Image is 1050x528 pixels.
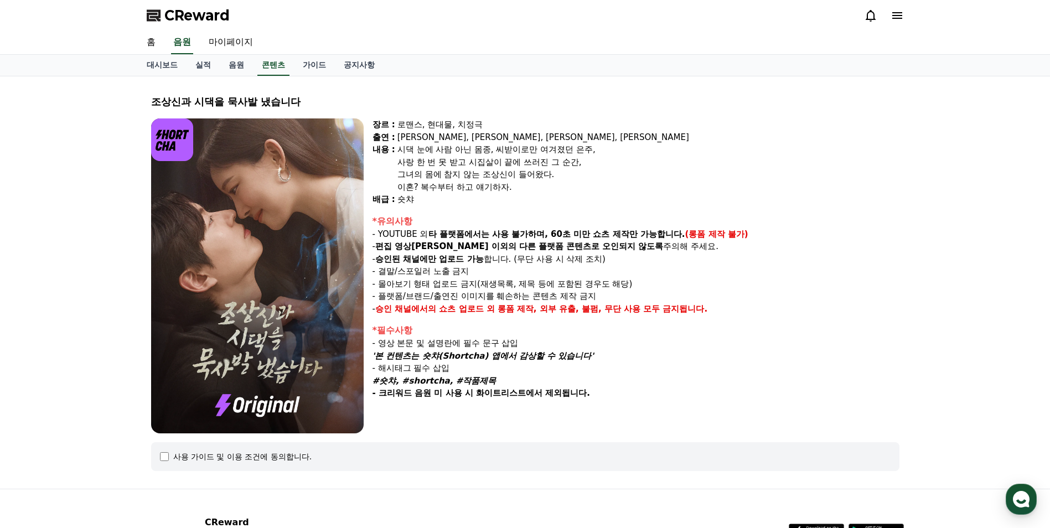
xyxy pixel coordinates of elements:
a: CReward [147,7,230,24]
a: 대시보드 [138,55,187,76]
p: - 합니다. (무단 사용 시 삭제 조치) [373,253,899,266]
p: - 플랫폼/브랜드/출연진 이미지를 훼손하는 콘텐츠 제작 금지 [373,290,899,303]
p: - YOUTUBE 외 [373,228,899,241]
div: 장르 : [373,118,395,131]
strong: 타 플랫폼에서는 사용 불가하며, 60초 미만 쇼츠 제작만 가능합니다. [428,229,685,239]
a: 음원 [171,31,193,54]
a: 홈 [138,31,164,54]
div: 그녀의 몸에 참지 않는 조상신이 들어왔다. [397,168,899,181]
div: 로맨스, 현대물, 치정극 [397,118,899,131]
div: [PERSON_NAME], [PERSON_NAME], [PERSON_NAME], [PERSON_NAME] [397,131,899,144]
span: 대화 [101,368,115,377]
div: 배급 : [373,193,395,206]
img: video [151,118,364,433]
a: 실적 [187,55,220,76]
a: 음원 [220,55,253,76]
span: 홈 [35,367,42,376]
p: - 해시태그 필수 삽입 [373,362,899,375]
a: 콘텐츠 [257,55,289,76]
p: - [373,303,899,315]
a: 홈 [3,351,73,379]
p: - 주의해 주세요. [373,240,899,253]
em: #숏챠, #shortcha, #작품제목 [373,376,496,386]
a: 공지사항 [335,55,384,76]
p: - 결말/스포일러 노출 금지 [373,265,899,278]
span: 설정 [171,367,184,376]
div: *필수사항 [373,324,899,337]
strong: (롱폼 제작 불가) [685,229,748,239]
a: 설정 [143,351,213,379]
p: - 영상 본문 및 설명란에 필수 문구 삽입 [373,337,899,350]
div: 출연 : [373,131,395,144]
a: 가이드 [294,55,335,76]
div: 사용 가이드 및 이용 조건에 동의합니다. [173,451,312,462]
strong: 승인 채널에서의 쇼츠 업로드 외 [375,304,495,314]
div: 내용 : [373,143,395,193]
p: - 몰아보기 형태 업로드 금지(재생목록, 제목 등에 포함된 경우도 해당) [373,278,899,291]
a: 대화 [73,351,143,379]
div: 조상신과 시댁을 묵사발 냈습니다 [151,94,899,110]
strong: 다른 플랫폼 콘텐츠로 오인되지 않도록 [519,241,664,251]
div: 사랑 한 번 못 받고 시집살이 끝에 쓰러진 그 순간, [397,156,899,169]
em: '본 컨텐츠는 숏챠(Shortcha) 앱에서 감상할 수 있습니다' [373,351,594,361]
div: 시댁 눈에 사람 아닌 몸종, 씨받이로만 여겨졌던 은주, [397,143,899,156]
a: 마이페이지 [200,31,262,54]
div: *유의사항 [373,215,899,228]
strong: 롱폼 제작, 외부 유출, 불펌, 무단 사용 모두 금지됩니다. [498,304,708,314]
strong: 승인된 채널에만 업로드 가능 [375,254,484,264]
div: 숏챠 [397,193,899,206]
img: logo [151,118,194,161]
div: 이혼? 복수부터 하고 얘기하자. [397,181,899,194]
strong: - 크리워드 음원 미 사용 시 화이트리스트에서 제외됩니다. [373,388,590,398]
span: CReward [164,7,230,24]
strong: 편집 영상[PERSON_NAME] 이외의 [375,241,516,251]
